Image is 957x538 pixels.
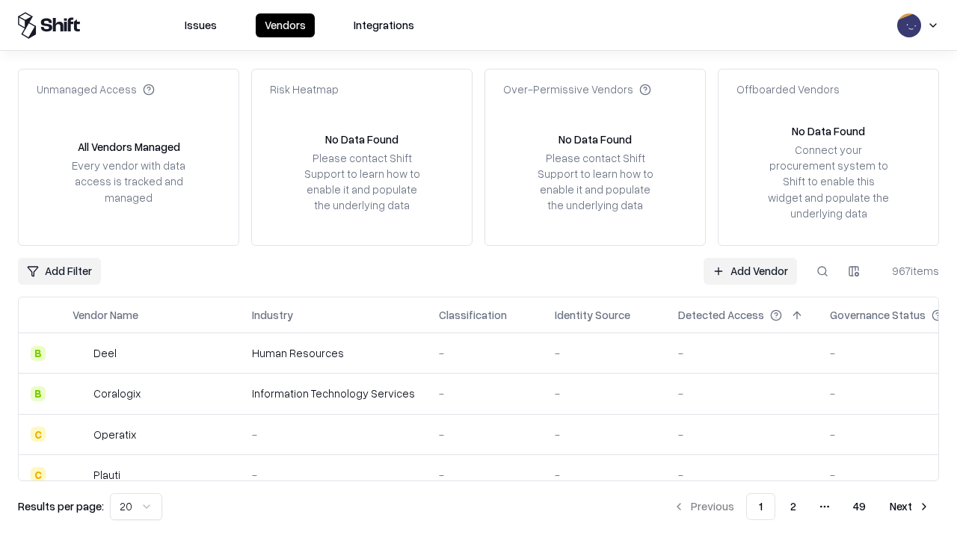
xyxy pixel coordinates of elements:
[31,427,46,442] div: C
[31,467,46,482] div: C
[73,386,87,401] img: Coralogix
[678,386,806,401] div: -
[533,150,657,214] div: Please contact Shift Support to learn how to enable it and populate the underlying data
[73,427,87,442] img: Operatix
[678,427,806,442] div: -
[78,139,180,155] div: All Vendors Managed
[555,467,654,483] div: -
[93,427,136,442] div: Operatix
[439,345,531,361] div: -
[439,307,507,323] div: Classification
[678,307,764,323] div: Detected Access
[439,386,531,401] div: -
[93,345,117,361] div: Deel
[67,158,191,205] div: Every vendor with data access is tracked and managed
[503,81,651,97] div: Over-Permissive Vendors
[678,345,806,361] div: -
[664,493,939,520] nav: pagination
[252,307,293,323] div: Industry
[704,258,797,285] a: Add Vendor
[252,467,415,483] div: -
[830,307,926,323] div: Governance Status
[555,427,654,442] div: -
[766,142,890,221] div: Connect your procurement system to Shift to enable this widget and populate the underlying data
[555,386,654,401] div: -
[841,493,878,520] button: 49
[31,346,46,361] div: B
[93,467,120,483] div: Plauti
[31,386,46,401] div: B
[736,81,840,97] div: Offboarded Vendors
[881,493,939,520] button: Next
[558,132,632,147] div: No Data Found
[746,493,775,520] button: 1
[252,427,415,442] div: -
[439,427,531,442] div: -
[252,386,415,401] div: Information Technology Services
[325,132,399,147] div: No Data Found
[555,345,654,361] div: -
[73,467,87,482] img: Plauti
[176,13,226,37] button: Issues
[18,258,101,285] button: Add Filter
[678,467,806,483] div: -
[792,123,865,139] div: No Data Found
[37,81,155,97] div: Unmanaged Access
[18,498,104,514] p: Results per page:
[270,81,339,97] div: Risk Heatmap
[439,467,531,483] div: -
[555,307,630,323] div: Identity Source
[879,263,939,279] div: 967 items
[73,307,138,323] div: Vendor Name
[256,13,315,37] button: Vendors
[252,345,415,361] div: Human Resources
[73,346,87,361] img: Deel
[778,493,808,520] button: 2
[300,150,424,214] div: Please contact Shift Support to learn how to enable it and populate the underlying data
[345,13,423,37] button: Integrations
[93,386,141,401] div: Coralogix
